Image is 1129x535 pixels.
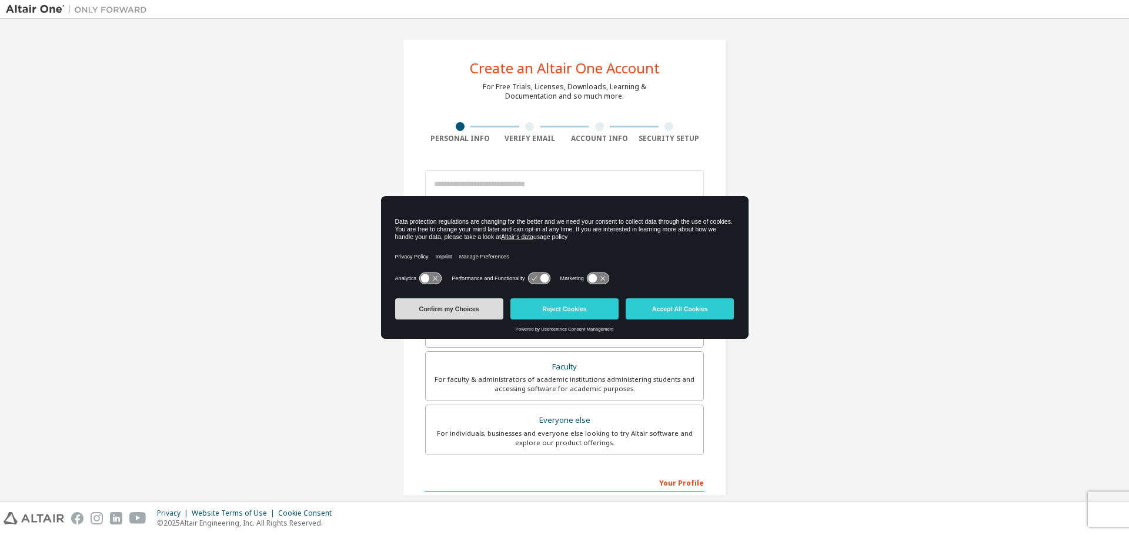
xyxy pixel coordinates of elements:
div: Security Setup [634,134,704,143]
img: facebook.svg [71,512,83,524]
img: instagram.svg [91,512,103,524]
div: Cookie Consent [278,509,339,518]
div: Faculty [433,359,696,375]
div: Website Terms of Use [192,509,278,518]
div: Everyone else [433,412,696,429]
div: Verify Email [495,134,565,143]
img: linkedin.svg [110,512,122,524]
div: Your Profile [425,473,704,492]
div: For Free Trials, Licenses, Downloads, Learning & Documentation and so much more. [483,82,646,101]
div: Account Info [564,134,634,143]
img: Altair One [6,4,153,15]
img: youtube.svg [129,512,146,524]
div: For individuals, businesses and everyone else looking to try Altair software and explore our prod... [433,429,696,447]
div: Create an Altair One Account [470,61,660,75]
div: For faculty & administrators of academic institutions administering students and accessing softwa... [433,375,696,393]
p: © 2025 Altair Engineering, Inc. All Rights Reserved. [157,518,339,528]
div: Privacy [157,509,192,518]
div: Personal Info [425,134,495,143]
img: altair_logo.svg [4,512,64,524]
